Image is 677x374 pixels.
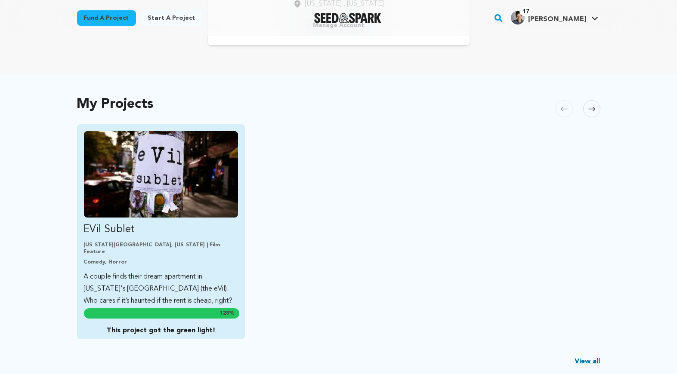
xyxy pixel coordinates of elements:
img: AllanPiper.jpeg [511,11,525,25]
h2: My Projects [77,98,154,110]
p: EVil Sublet [84,223,238,236]
a: Fund a project [77,10,136,26]
a: Fund EVil Sublet [84,131,238,307]
span: Allan P.'s Profile [509,9,600,27]
a: Start a project [141,10,202,26]
p: Comedy, Horror [84,259,238,266]
span: [PERSON_NAME] [528,16,586,23]
p: A couple finds their dream apartment in [US_STATE]'s [GEOGRAPHIC_DATA] (the eVil). Who cares if i... [84,271,238,307]
span: % [220,310,235,317]
div: Allan P.'s Profile [511,11,586,25]
img: Seed&Spark Logo Dark Mode [314,13,382,23]
p: This project got the green light! [84,325,238,336]
span: 128 [220,311,229,316]
a: Allan P.'s Profile [509,9,600,25]
a: Seed&Spark Homepage [314,13,382,23]
span: 17 [519,7,532,16]
p: [US_STATE][GEOGRAPHIC_DATA], [US_STATE] | Film Feature [84,242,238,255]
a: View all [575,356,600,367]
